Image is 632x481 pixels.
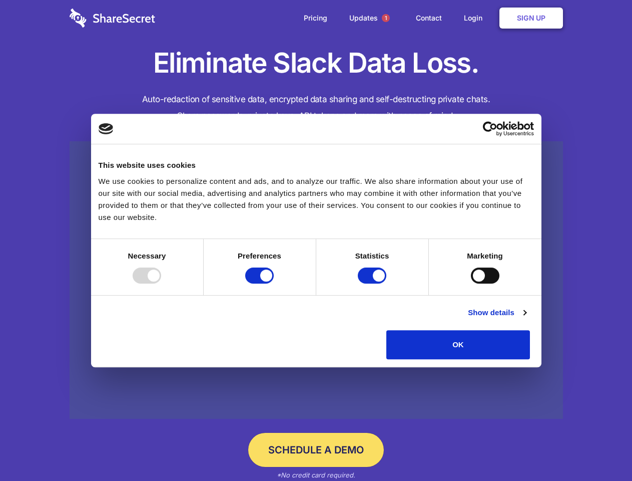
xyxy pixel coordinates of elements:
a: Schedule a Demo [248,433,384,467]
button: OK [386,330,530,359]
strong: Statistics [355,252,389,260]
img: logo [99,123,114,134]
strong: Marketing [467,252,503,260]
span: 1 [382,14,390,22]
img: logo-wordmark-white-trans-d4663122ce5f474addd5e946df7df03e33cb6a1c49d2221995e7729f52c070b2.svg [70,9,155,28]
div: This website uses cookies [99,159,534,171]
a: Pricing [294,3,337,34]
a: Contact [406,3,452,34]
div: We use cookies to personalize content and ads, and to analyze our traffic. We also share informat... [99,175,534,223]
a: Sign Up [499,8,563,29]
a: Usercentrics Cookiebot - opens in a new window [446,121,534,136]
strong: Necessary [128,252,166,260]
h1: Eliminate Slack Data Loss. [70,45,563,81]
em: *No credit card required. [277,471,355,479]
h4: Auto-redaction of sensitive data, encrypted data sharing and self-destructing private chats. Shar... [70,91,563,124]
a: Wistia video thumbnail [70,141,563,419]
strong: Preferences [238,252,281,260]
a: Login [454,3,497,34]
a: Show details [468,307,526,319]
